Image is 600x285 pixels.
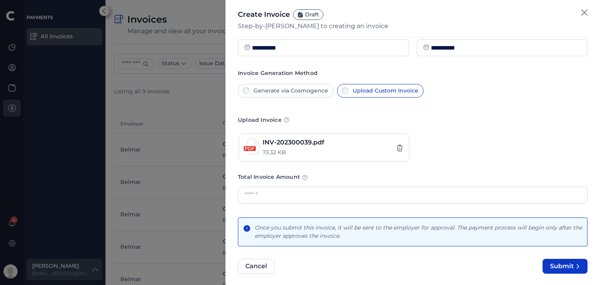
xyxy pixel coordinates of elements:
[293,9,323,20] span: Draft
[238,9,388,20] div: Create Invoice
[262,138,338,147] div: INV-202300039.pdf
[238,69,587,82] label: Invoice Generation Method
[238,259,275,274] button: Cancel
[543,259,587,274] button: Submit
[238,21,388,31] div: Step-by-[PERSON_NAME] to creating an invoice
[262,148,338,157] span: 73.32 KB
[342,87,348,94] input: Upload Custom Invoice
[243,87,249,94] input: Generate via Cosmogence
[238,116,282,129] span: Upload Invoice
[578,6,591,19] button: Close
[238,173,587,187] label: Total Invoice Amount
[255,224,582,240] div: Once you submit this invoice, it will be sent to the employer for approval. The payment process w...
[254,87,328,95] span: Generate via Cosmogence
[353,87,418,95] span: Upload Custom Invoice
[550,263,574,269] span: Submit
[234,130,587,162] div: File Upload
